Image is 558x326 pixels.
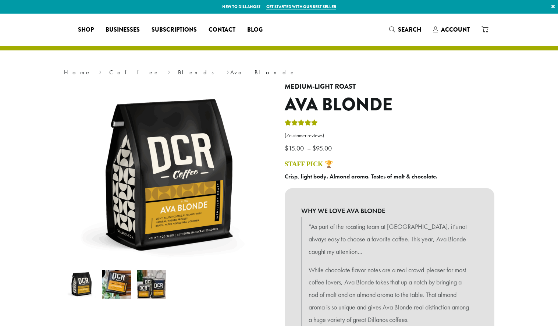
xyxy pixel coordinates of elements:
[64,68,91,76] a: Home
[285,173,437,180] b: Crisp, light body. Almond aroma. Tastes of malt & chocolate.
[137,270,166,299] img: Ava Blonde - Image 3
[285,94,494,116] h1: Ava Blonde
[99,65,102,77] span: ›
[285,160,333,168] a: STAFF PICK 🏆
[285,132,494,139] a: (7customer reviews)
[72,24,100,36] a: Shop
[178,68,219,76] a: Blends
[168,65,170,77] span: ›
[307,144,311,152] span: –
[78,25,94,35] span: Shop
[441,25,470,34] span: Account
[285,144,306,152] bdi: 15.00
[106,25,140,35] span: Businesses
[67,270,96,299] img: Ava Blonde
[152,25,197,35] span: Subscriptions
[383,24,427,36] a: Search
[266,4,336,10] a: Get started with our best seller
[285,144,288,152] span: $
[286,132,289,139] span: 7
[301,205,478,217] b: WHY WE LOVE AVA BLONDE
[312,144,334,152] bdi: 95.00
[312,144,316,152] span: $
[309,264,470,326] p: While chocolate flavor notes are a real crowd-pleaser for most coffee lovers, Ava Blonde takes th...
[285,118,318,130] div: Rated 5.00 out of 5
[102,270,131,299] img: Ava Blonde - Image 2
[227,65,229,77] span: ›
[309,220,470,258] p: “As part of the roasting team at [GEOGRAPHIC_DATA], it’s not always easy to choose a favorite cof...
[398,25,421,34] span: Search
[109,68,160,76] a: Coffee
[247,25,263,35] span: Blog
[209,25,235,35] span: Contact
[64,68,494,77] nav: Breadcrumb
[285,83,494,91] h4: Medium-Light Roast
